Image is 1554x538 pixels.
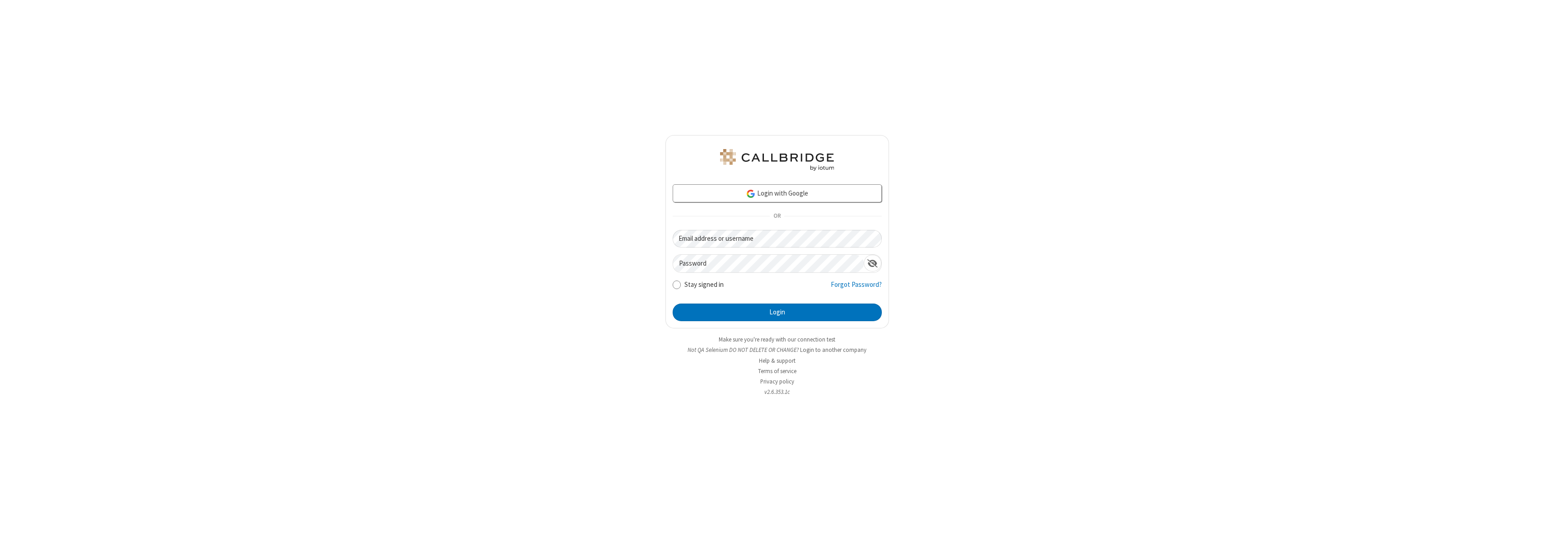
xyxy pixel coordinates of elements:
[673,184,882,202] a: Login with Google
[673,304,882,322] button: Login
[673,255,864,272] input: Password
[864,255,881,271] div: Show password
[719,336,835,343] a: Make sure you're ready with our connection test
[665,388,889,396] li: v2.6.353.1c
[758,367,796,375] a: Terms of service
[684,280,724,290] label: Stay signed in
[718,149,836,171] img: QA Selenium DO NOT DELETE OR CHANGE
[800,346,866,354] button: Login to another company
[673,230,882,248] input: Email address or username
[759,357,796,365] a: Help & support
[760,378,794,385] a: Privacy policy
[770,210,784,223] span: OR
[746,189,756,199] img: google-icon.png
[665,346,889,354] li: Not QA Selenium DO NOT DELETE OR CHANGE?
[831,280,882,297] a: Forgot Password?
